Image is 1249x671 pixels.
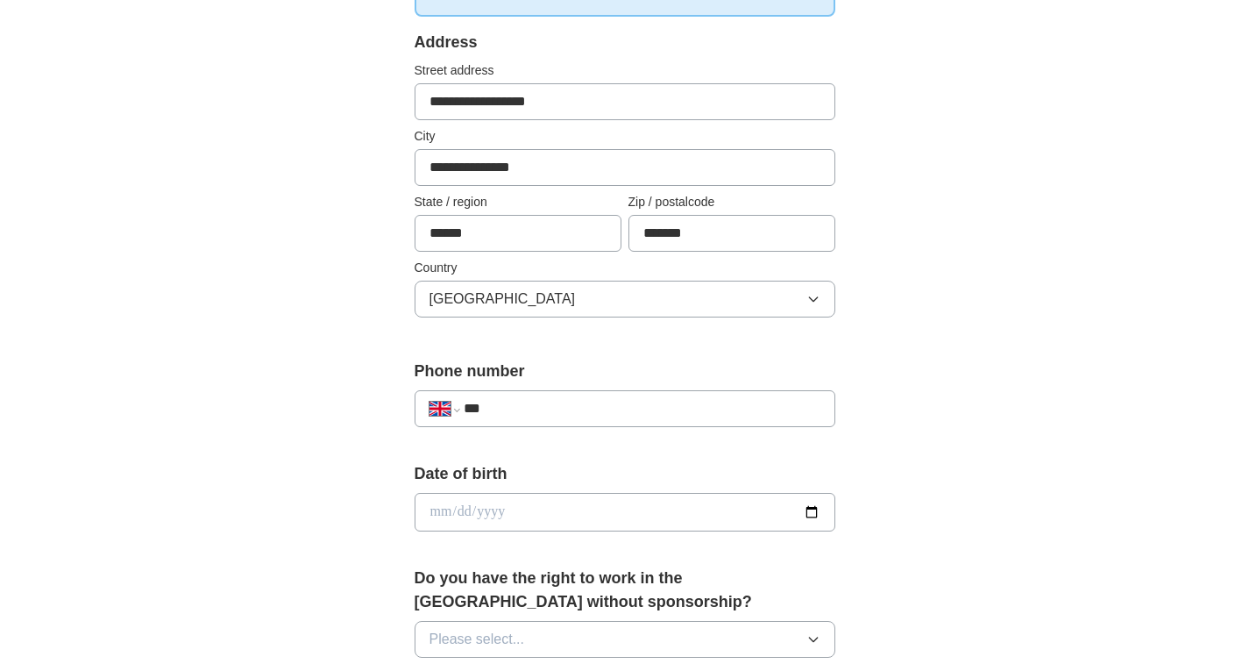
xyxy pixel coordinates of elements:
[429,289,576,310] span: [GEOGRAPHIC_DATA]
[415,567,835,614] label: Do you have the right to work in the [GEOGRAPHIC_DATA] without sponsorship?
[415,462,835,486] label: Date of birth
[415,61,835,80] label: Street address
[429,629,525,650] span: Please select...
[415,360,835,383] label: Phone number
[415,127,835,146] label: City
[415,31,835,54] div: Address
[415,259,835,277] label: Country
[415,193,621,211] label: State / region
[415,281,835,318] button: [GEOGRAPHIC_DATA]
[415,621,835,658] button: Please select...
[628,193,835,211] label: Zip / postalcode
